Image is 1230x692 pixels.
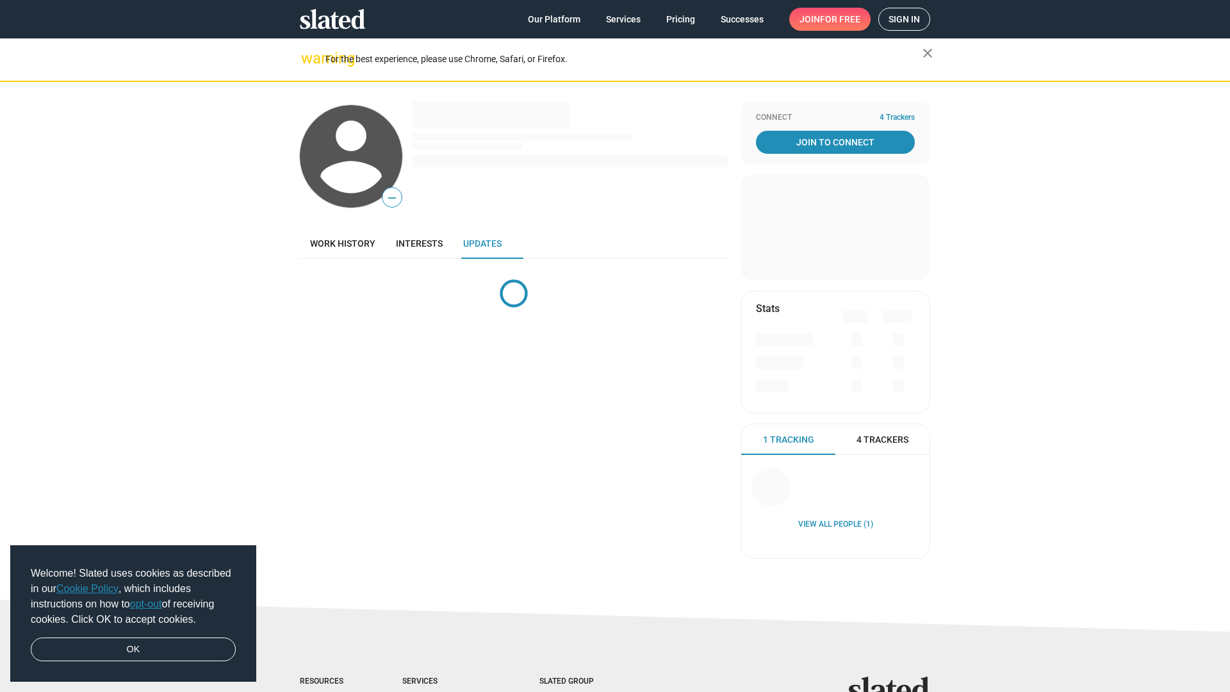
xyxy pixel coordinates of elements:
[789,8,871,31] a: Joinfor free
[763,434,814,446] span: 1 Tracking
[758,131,912,154] span: Join To Connect
[402,677,488,687] div: Services
[721,8,764,31] span: Successes
[756,113,915,123] div: Connect
[880,113,915,123] span: 4 Trackers
[710,8,774,31] a: Successes
[756,302,780,315] mat-card-title: Stats
[300,677,351,687] div: Resources
[656,8,705,31] a: Pricing
[56,583,119,594] a: Cookie Policy
[820,8,860,31] span: for free
[889,8,920,30] span: Sign in
[301,51,316,66] mat-icon: warning
[463,238,502,249] span: Updates
[539,677,627,687] div: Slated Group
[799,8,860,31] span: Join
[798,520,873,530] a: View all People (1)
[920,45,935,61] mat-icon: close
[453,228,512,259] a: Updates
[857,434,908,446] span: 4 Trackers
[10,545,256,682] div: cookieconsent
[596,8,651,31] a: Services
[666,8,695,31] span: Pricing
[31,566,236,627] span: Welcome! Slated uses cookies as described in our , which includes instructions on how to of recei...
[31,638,236,662] a: dismiss cookie message
[878,8,930,31] a: Sign in
[528,8,580,31] span: Our Platform
[382,190,402,206] span: —
[310,238,375,249] span: Work history
[130,598,162,609] a: opt-out
[606,8,641,31] span: Services
[518,8,591,31] a: Our Platform
[325,51,922,68] div: For the best experience, please use Chrome, Safari, or Firefox.
[396,238,443,249] span: Interests
[756,131,915,154] a: Join To Connect
[300,228,386,259] a: Work history
[386,228,453,259] a: Interests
